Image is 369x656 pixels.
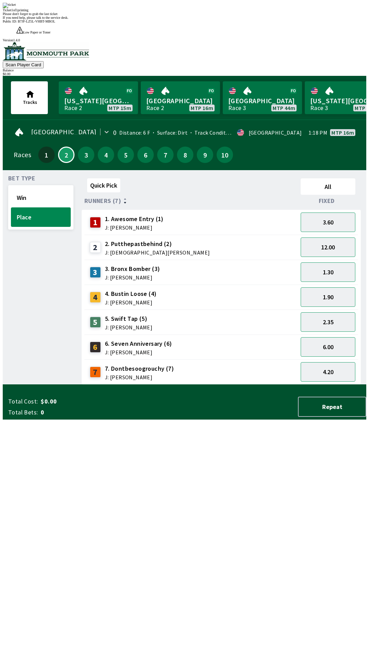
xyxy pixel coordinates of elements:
button: 4.20 [301,362,355,382]
button: Tracks [11,81,48,114]
a: [GEOGRAPHIC_DATA]Race 3MTP 44m [223,81,302,114]
button: 2.35 [301,312,355,332]
button: 7 [157,147,174,163]
span: Repeat [304,403,360,411]
span: Tracks [23,99,37,105]
button: 3 [78,147,94,163]
span: 7 [159,152,172,157]
span: MTP 16m [331,130,354,135]
div: 2 [90,242,101,253]
span: 2. Putthepastbehind (2) [105,240,210,248]
button: 12.00 [301,237,355,257]
span: 6. Seven Anniversary (6) [105,339,172,348]
span: MTP 15m [109,105,131,111]
span: Runners (7) [84,198,121,204]
button: 1 [38,147,55,163]
div: Runners (7) [84,197,298,204]
span: 6 [139,152,152,157]
button: 6 [137,147,154,163]
span: 8 [179,152,192,157]
div: 6 [90,342,101,353]
button: Place [11,207,71,227]
span: 7. Dontbesoogrouchy (7) [105,364,174,373]
button: 3.60 [301,213,355,232]
div: Race 2 [146,105,164,111]
a: [GEOGRAPHIC_DATA]Race 2MTP 16m [141,81,220,114]
div: Balance [3,68,366,72]
button: 5 [118,147,134,163]
div: Fixed [298,197,358,204]
span: Total Cost: [8,397,38,406]
div: Race 2 [64,105,82,111]
div: 5 [90,317,101,328]
button: 2 [58,147,74,163]
span: 1:18 PM [309,130,327,135]
button: All [301,178,355,195]
div: Ticket 1 of 1 printing [3,8,366,12]
button: 9 [197,147,213,163]
span: [GEOGRAPHIC_DATA] [228,96,297,105]
button: Quick Pick [87,178,120,192]
span: MTP 16m [191,105,213,111]
span: Low Paper or Toner [23,30,51,34]
span: 6.00 [323,343,333,351]
div: Version 1.4.0 [3,38,366,42]
button: 10 [217,147,233,163]
span: Bet Type [8,176,35,181]
div: Race 3 [228,105,246,111]
button: 6.00 [301,337,355,357]
span: Fixed [319,198,335,204]
img: venue logo [3,42,89,60]
span: 5. Swift Tap (5) [105,314,152,323]
span: Distance: 6 F [119,129,150,136]
span: J: [PERSON_NAME] [105,374,174,380]
span: 0 [41,408,148,416]
button: Repeat [298,397,366,417]
a: [US_STATE][GEOGRAPHIC_DATA]Race 2MTP 15m [59,81,138,114]
span: Total Bets: [8,408,38,416]
span: 3. Bronx Bomber (3) [105,264,160,273]
span: 2.35 [323,318,333,326]
span: 12.00 [321,243,335,251]
div: [GEOGRAPHIC_DATA] [249,130,302,135]
span: If you need help, please talk to the service desk. [3,16,68,19]
span: [GEOGRAPHIC_DATA] [31,129,97,135]
span: 1. Awesome Entry (1) [105,215,164,223]
div: 3 [90,267,101,278]
span: J: [PERSON_NAME] [105,350,172,355]
span: 2 [60,153,72,156]
button: Win [11,188,71,207]
div: 1 [90,217,101,228]
button: 1.90 [301,287,355,307]
span: J: [PERSON_NAME] [105,300,157,305]
span: Place [17,213,65,221]
span: J: [PERSON_NAME] [105,325,152,330]
span: Quick Pick [90,181,117,189]
span: J: [DEMOGRAPHIC_DATA][PERSON_NAME] [105,250,210,255]
button: Scan Player Card [3,61,44,68]
span: 10 [218,152,231,157]
span: MTP 44m [273,105,295,111]
div: Race 3 [310,105,328,111]
button: 4 [98,147,114,163]
button: 1.30 [301,262,355,282]
span: 5 [119,152,132,157]
div: $ 0.00 [3,72,366,76]
div: Please don't forget to grab the last ticket [3,12,366,16]
button: 8 [177,147,193,163]
span: 1 [40,152,53,157]
span: All [304,183,352,191]
div: 4 [90,292,101,303]
span: 4. Bustin Loose (4) [105,289,157,298]
span: Win [17,194,65,202]
span: $0.00 [41,397,148,406]
span: B7JF-LZ5L-VHBT-MBOL [18,19,55,23]
span: 1.90 [323,293,333,301]
span: 1.30 [323,268,333,276]
span: 4 [99,152,112,157]
span: J: [PERSON_NAME] [105,275,160,280]
div: Races [14,152,31,158]
span: Track Condition: Firm [188,129,248,136]
span: 9 [199,152,211,157]
span: [US_STATE][GEOGRAPHIC_DATA] [64,96,133,105]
